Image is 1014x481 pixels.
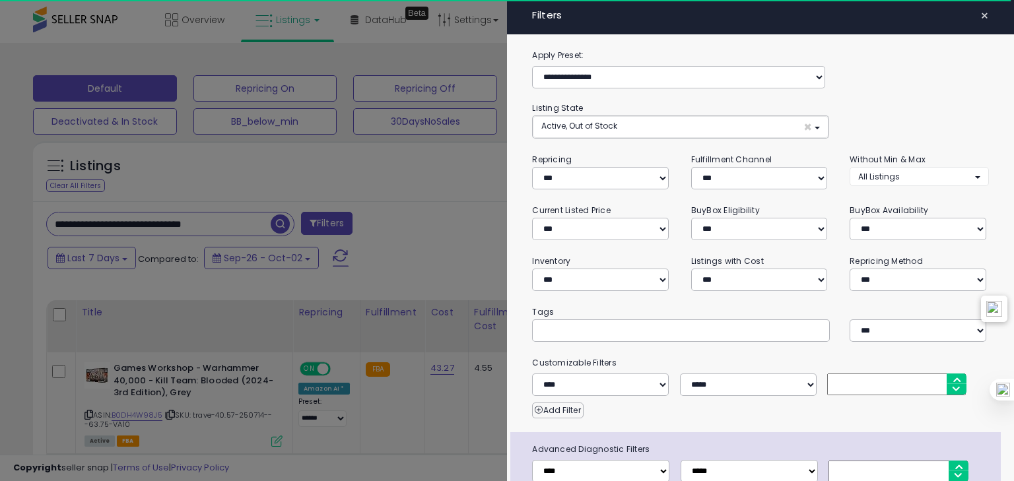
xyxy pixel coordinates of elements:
span: × [803,120,812,134]
span: Advanced Diagnostic Filters [522,442,1000,457]
img: icon48.png [986,301,1002,317]
label: Apply Preset: [522,48,998,63]
img: one_i.png [996,383,1010,397]
small: Customizable Filters [522,356,998,370]
small: Without Min & Max [850,154,926,165]
span: All Listings [858,171,900,182]
small: Repricing Method [850,255,923,267]
small: Current Listed Price [532,205,610,216]
button: All Listings [850,167,988,186]
small: Listing State [532,102,583,113]
small: BuyBox Eligibility [691,205,760,216]
span: × [980,7,989,25]
span: Active, Out of Stock [541,120,617,131]
small: Tags [522,305,998,319]
button: Add Filter [532,402,583,418]
small: Inventory [532,255,570,267]
small: Repricing [532,154,572,165]
small: Listings with Cost [691,255,764,267]
button: × [975,7,994,25]
small: Fulfillment Channel [691,154,772,165]
h4: Filters [532,10,988,21]
button: Active, Out of Stock × [533,116,828,138]
small: BuyBox Availability [850,205,928,216]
